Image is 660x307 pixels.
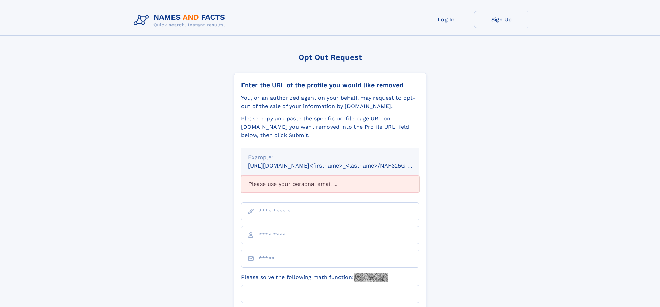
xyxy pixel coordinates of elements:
div: Enter the URL of the profile you would like removed [241,81,419,89]
div: Opt Out Request [234,53,426,62]
div: Please copy and paste the specific profile page URL on [DOMAIN_NAME] you want removed into the Pr... [241,115,419,139]
label: Please solve the following math function: [241,273,388,282]
img: Logo Names and Facts [131,11,231,30]
a: Sign Up [474,11,529,28]
div: Example: [248,153,412,162]
div: Please use your personal email ... [241,175,419,193]
small: [URL][DOMAIN_NAME]<firstname>_<lastname>/NAF325G-xxxxxxxx [248,162,432,169]
div: You, or an authorized agent on your behalf, may request to opt-out of the sale of your informatio... [241,94,419,110]
a: Log In [419,11,474,28]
